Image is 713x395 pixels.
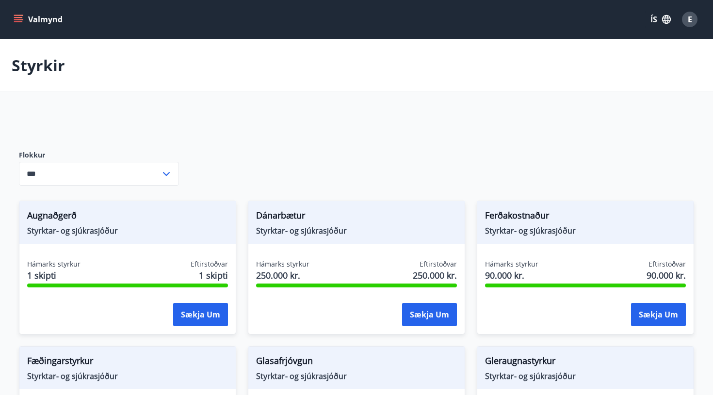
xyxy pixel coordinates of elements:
[199,269,228,282] span: 1 skipti
[485,371,686,381] span: Styrktar- og sjúkrasjóður
[688,14,692,25] span: E
[402,303,457,326] button: Sækja um
[413,269,457,282] span: 250.000 kr.
[256,259,309,269] span: Hámarks styrkur
[648,259,686,269] span: Eftirstöðvar
[12,55,65,76] p: Styrkir
[256,269,309,282] span: 250.000 kr.
[27,209,228,225] span: Augnaðgerð
[485,209,686,225] span: Ferðakostnaður
[678,8,701,31] button: E
[256,354,457,371] span: Glasafrjóvgun
[485,259,538,269] span: Hámarks styrkur
[27,354,228,371] span: Fæðingarstyrkur
[256,225,457,236] span: Styrktar- og sjúkrasjóður
[27,269,81,282] span: 1 skipti
[647,269,686,282] span: 90.000 kr.
[256,371,457,381] span: Styrktar- og sjúkrasjóður
[19,150,179,160] label: Flokkur
[27,225,228,236] span: Styrktar- og sjúkrasjóður
[485,354,686,371] span: Gleraugnastyrkur
[27,259,81,269] span: Hámarks styrkur
[12,11,66,28] button: menu
[256,209,457,225] span: Dánarbætur
[191,259,228,269] span: Eftirstöðvar
[485,225,686,236] span: Styrktar- og sjúkrasjóður
[420,259,457,269] span: Eftirstöðvar
[173,303,228,326] button: Sækja um
[645,11,676,28] button: ÍS
[27,371,228,381] span: Styrktar- og sjúkrasjóður
[485,269,538,282] span: 90.000 kr.
[631,303,686,326] button: Sækja um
